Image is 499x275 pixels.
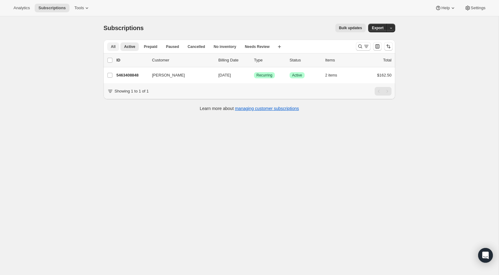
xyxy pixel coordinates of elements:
[148,70,210,80] button: [PERSON_NAME]
[115,88,149,94] p: Showing 1 to 1 of 1
[373,42,382,51] button: Customize table column order and visibility
[38,6,66,10] span: Subscriptions
[235,106,299,111] a: managing customer subscriptions
[384,42,393,51] button: Sort the results
[116,57,147,63] p: ID
[325,73,337,78] span: 2 items
[188,44,205,49] span: Cancelled
[256,73,272,78] span: Recurring
[74,6,84,10] span: Tools
[292,73,302,78] span: Active
[245,44,270,49] span: Needs Review
[356,42,371,51] button: Search and filter results
[478,248,493,263] div: Open Intercom Messenger
[35,4,69,12] button: Subscriptions
[116,72,147,78] p: 5463408848
[275,42,284,51] button: Create new view
[383,57,392,63] p: Total
[254,57,285,63] div: Type
[218,73,231,77] span: [DATE]
[325,71,344,80] button: 2 items
[441,6,450,10] span: Help
[10,4,33,12] button: Analytics
[325,57,356,63] div: Items
[103,25,144,31] span: Subscriptions
[71,4,94,12] button: Tools
[375,87,392,96] nav: Pagination
[152,57,213,63] p: Customer
[166,44,179,49] span: Paused
[116,57,392,63] div: IDCustomerBilling DateTypeStatusItemsTotal
[339,26,362,30] span: Bulk updates
[218,57,249,63] p: Billing Date
[431,4,459,12] button: Help
[14,6,30,10] span: Analytics
[368,24,387,32] button: Export
[461,4,489,12] button: Settings
[214,44,236,49] span: No inventory
[335,24,366,32] button: Bulk updates
[124,44,135,49] span: Active
[152,72,185,78] span: [PERSON_NAME]
[116,71,392,80] div: 5463408848[PERSON_NAME][DATE]SuccessRecurringSuccessActive2 items$162.50
[111,44,115,49] span: All
[144,44,157,49] span: Prepaid
[372,26,384,30] span: Export
[200,105,299,112] p: Learn more about
[471,6,485,10] span: Settings
[290,57,320,63] p: Status
[377,73,392,77] span: $162.50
